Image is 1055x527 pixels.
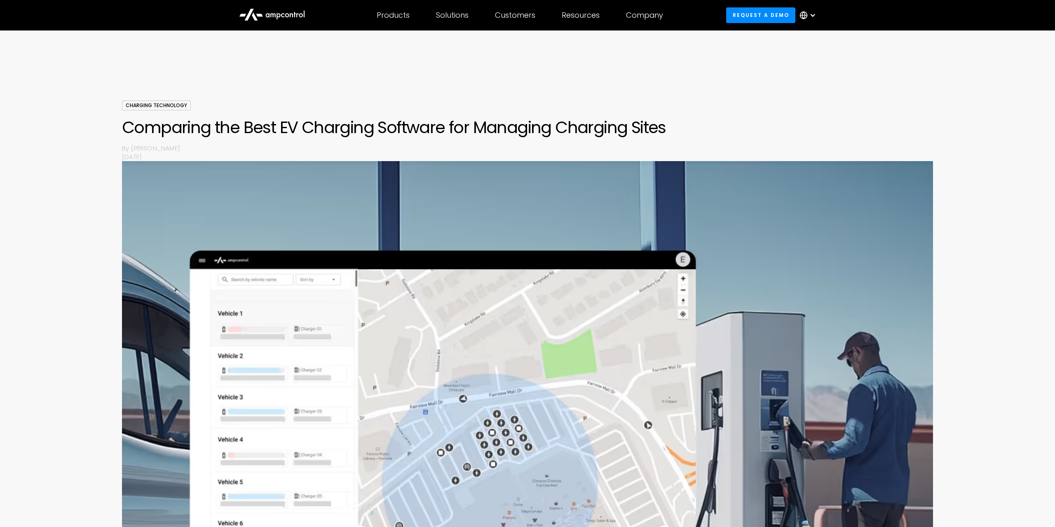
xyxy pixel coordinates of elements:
p: [PERSON_NAME] [131,144,933,152]
div: Resources [562,11,600,20]
div: Products [377,11,410,20]
div: Customers [495,11,535,20]
h1: Comparing the Best EV Charging Software for Managing Charging Sites [122,117,933,137]
a: Request a demo [726,7,795,23]
div: Company [626,11,663,20]
div: Solutions [436,11,469,20]
p: [DATE] [122,152,933,161]
p: By [122,144,131,152]
div: Charging Technology [122,101,191,110]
